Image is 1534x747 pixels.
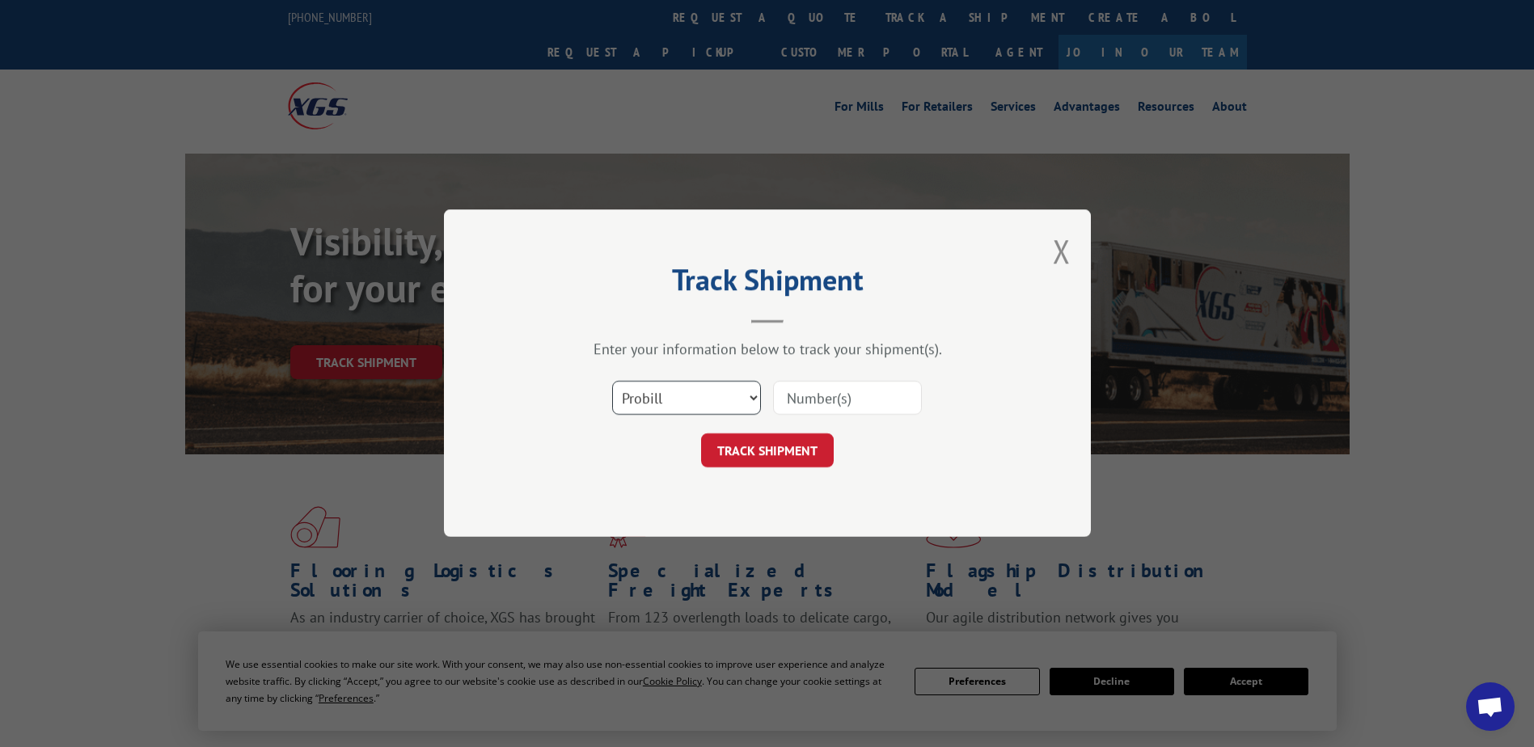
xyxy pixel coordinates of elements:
div: Enter your information below to track your shipment(s). [525,340,1010,359]
div: Open chat [1466,682,1515,731]
button: Close modal [1053,230,1071,272]
button: TRACK SHIPMENT [701,434,834,468]
h2: Track Shipment [525,268,1010,299]
input: Number(s) [773,382,922,416]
